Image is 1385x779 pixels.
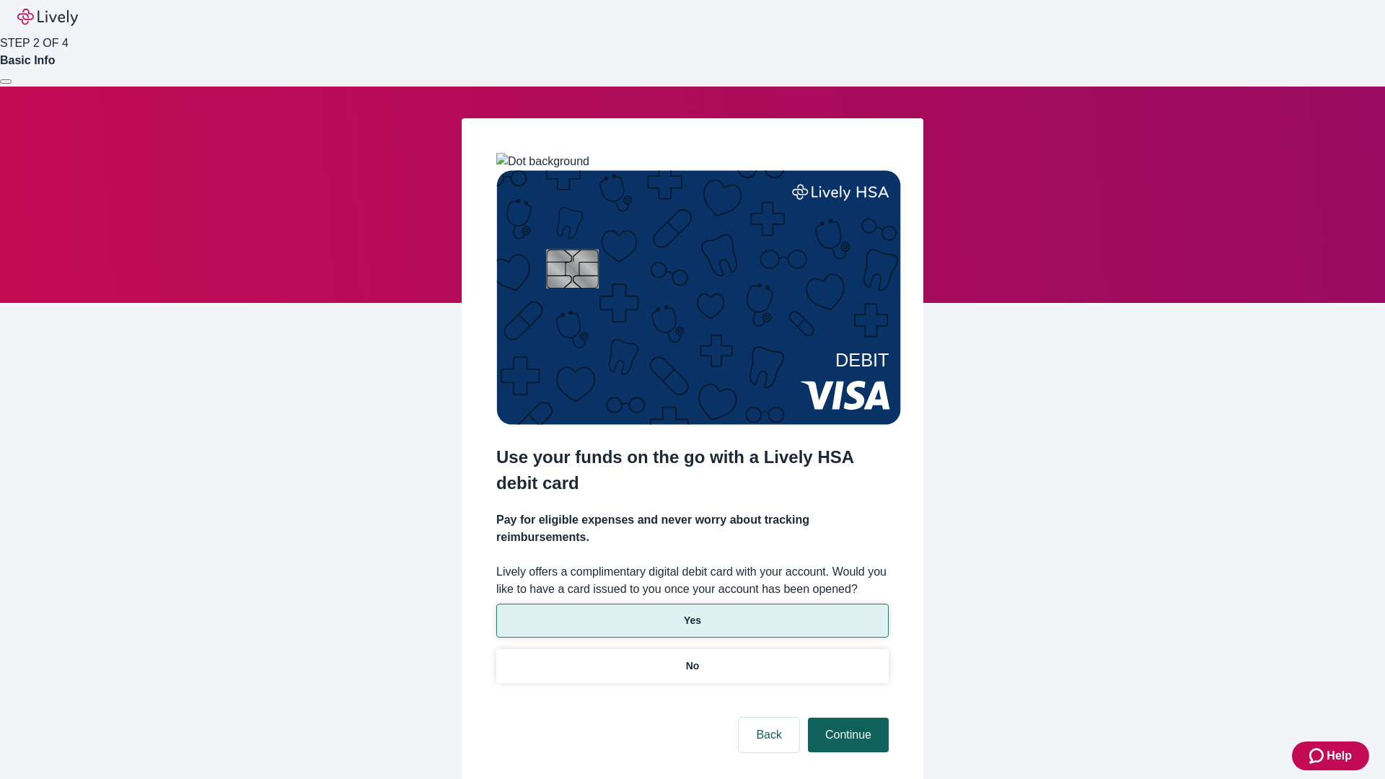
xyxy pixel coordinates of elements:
[496,649,889,683] button: No
[496,511,889,546] h4: Pay for eligible expenses and never worry about tracking reimbursements.
[808,718,889,752] button: Continue
[496,170,901,425] img: Debit card
[496,444,889,496] h2: Use your funds on the go with a Lively HSA debit card
[496,563,889,598] label: Lively offers a complimentary digital debit card with your account. Would you like to have a card...
[496,604,889,638] button: Yes
[496,153,589,170] img: Dot background
[17,9,78,26] img: Lively
[739,718,799,752] button: Back
[1292,741,1369,770] button: Zendesk support iconHelp
[1309,747,1327,765] svg: Zendesk support icon
[1327,747,1352,765] span: Help
[686,659,700,674] p: No
[684,613,701,628] p: Yes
